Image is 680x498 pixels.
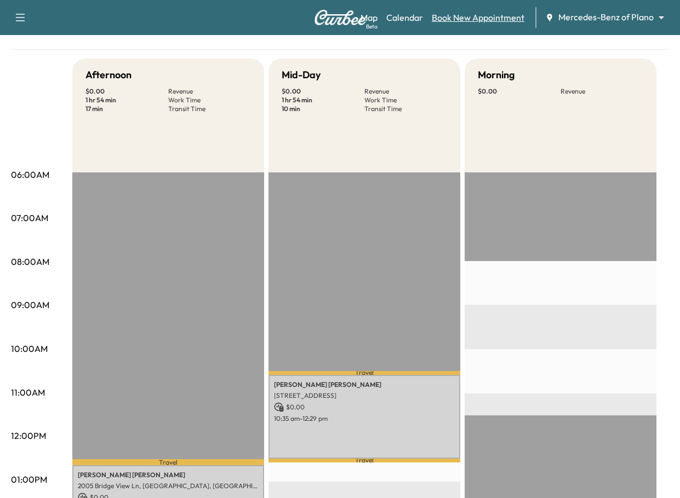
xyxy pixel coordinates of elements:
p: 1 hr 54 min [85,96,168,105]
span: Mercedes-Benz of Plano [558,11,654,24]
p: 12:00PM [11,429,46,442]
p: 07:00AM [11,211,48,224]
p: $ 0.00 [478,87,561,96]
p: Travel [72,459,264,465]
h5: Morning [478,67,515,83]
p: $ 0.00 [274,402,455,412]
p: [STREET_ADDRESS] [274,391,455,400]
p: 06:00AM [11,168,49,181]
img: Curbee Logo [314,10,367,25]
a: MapBeta [361,11,378,24]
p: Revenue [561,87,643,96]
h5: Mid-Day [282,67,321,83]
p: 11:00AM [11,386,45,399]
p: Travel [268,371,460,375]
p: $ 0.00 [282,87,364,96]
p: Travel [268,459,460,462]
p: 10:35 am - 12:29 pm [274,414,455,423]
p: Transit Time [168,105,251,113]
div: Beta [366,22,378,31]
a: Calendar [386,11,423,24]
p: Work Time [364,96,447,105]
p: 01:00PM [11,473,47,486]
a: Book New Appointment [432,11,524,24]
p: Revenue [168,87,251,96]
p: 1 hr 54 min [282,96,364,105]
p: Work Time [168,96,251,105]
p: 08:00AM [11,255,49,268]
p: [PERSON_NAME] [PERSON_NAME] [274,380,455,389]
p: Transit Time [364,105,447,113]
p: $ 0.00 [85,87,168,96]
p: 10:00AM [11,342,48,355]
p: [PERSON_NAME] [PERSON_NAME] [78,471,259,479]
p: 17 min [85,105,168,113]
p: 09:00AM [11,298,49,311]
p: Revenue [364,87,447,96]
p: 2005 Bridge View Ln, [GEOGRAPHIC_DATA], [GEOGRAPHIC_DATA], [GEOGRAPHIC_DATA] [78,482,259,490]
p: 10 min [282,105,364,113]
h5: Afternoon [85,67,132,83]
